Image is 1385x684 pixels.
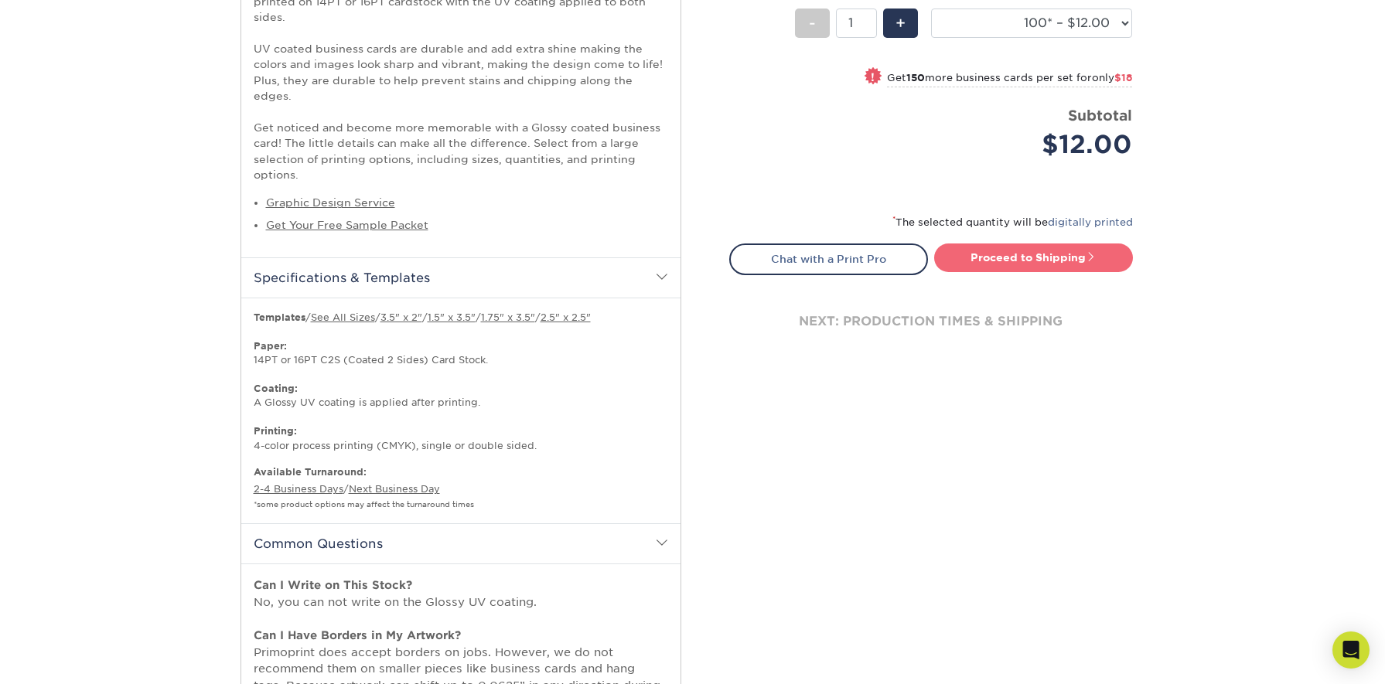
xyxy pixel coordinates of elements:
a: See All Sizes [311,311,375,323]
a: Chat with a Print Pro [729,243,928,274]
span: + [895,12,906,35]
b: Available Turnaround: [254,466,367,478]
strong: 150 [906,72,925,83]
strong: Paper: [254,340,287,352]
small: *some product options may affect the turnaround times [254,500,474,509]
strong: Printing: [254,425,297,437]
div: $12.00 [943,126,1132,163]
p: / / / / / 14PT or 16PT C2S (Coated 2 Sides) Card Stock. A Glossy UV coating is applied after prin... [254,311,668,452]
span: - [809,12,816,35]
a: Get Your Free Sample Packet [266,219,428,231]
a: 2-4 Business Days [254,483,343,495]
a: Proceed to Shipping [934,243,1133,271]
small: Get more business cards per set for [887,72,1132,87]
strong: Subtotal [1068,107,1132,124]
h2: Common Questions [241,523,681,563]
a: 3.5" x 2" [380,311,422,323]
strong: Coating: [254,383,298,394]
strong: Can I Write on This Stock? [254,578,412,591]
strong: Can I Have Borders in My Artwork? [254,628,461,641]
span: $18 [1114,72,1132,83]
span: only [1092,72,1132,83]
a: digitally printed [1048,216,1133,228]
div: next: production times & shipping [729,275,1133,368]
small: The selected quantity will be [892,216,1133,228]
a: Graphic Design Service [266,196,395,209]
b: Templates [254,311,305,323]
a: Next Business Day [349,483,440,495]
a: 1.75" x 3.5" [481,311,535,323]
div: Open Intercom Messenger [1332,631,1370,669]
p: / [254,465,668,511]
h2: Specifications & Templates [241,257,681,298]
a: 2.5" x 2.5" [541,311,591,323]
a: 1.5" x 3.5" [428,311,476,323]
span: ! [871,69,875,85]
